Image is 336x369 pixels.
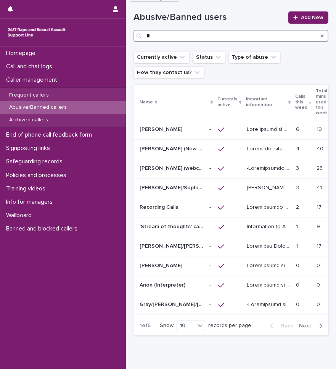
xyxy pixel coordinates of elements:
p: - [209,183,212,191]
button: Status [193,51,225,63]
p: - [209,125,212,133]
p: Caller management [3,76,63,84]
div: 10 [177,321,195,330]
p: 17 [317,242,323,250]
p: 1 of 5 [133,316,157,335]
p: 0 [317,300,322,308]
p: Archived callers [3,117,54,123]
p: Recording Calls [140,203,180,211]
p: Important Information: The purpose of this profile is to: 1. Support her to adhere to our 2 calls... [247,242,291,250]
p: Info for managers [3,198,59,206]
p: 19 [317,125,323,133]
p: Banned and blocked callers [3,225,84,232]
p: - [209,242,212,250]
p: 0 [296,300,301,308]
p: Currently active [217,95,237,109]
p: 0 [317,280,322,288]
p: [PERSON_NAME] [140,125,184,133]
p: Training videos [3,185,51,192]
p: 2 [296,203,301,211]
p: 23 [317,164,324,172]
p: 3 [296,164,301,172]
p: 0 [317,261,322,269]
button: Back [264,322,296,329]
p: Show [160,322,174,329]
p: Policies and processes [3,172,72,179]
p: - [209,222,212,230]
button: Next [296,322,328,329]
p: - [209,261,212,269]
button: How they contact us? [133,66,204,79]
p: Information to Aid Identification This caller presents in a way that suggests they are in a strea... [247,222,291,230]
p: 40 [317,144,325,152]
p: [PERSON_NAME] (webchat) [140,164,205,172]
p: [PERSON_NAME] (New caller) [140,144,205,152]
p: 6 [296,125,301,133]
p: records per page [208,322,251,329]
p: Calls this week [295,92,307,112]
p: Gray/Colin/Paul/Grey/Philip/Steve/anon/Nathan/Gavin/Brian/Ken [140,300,205,308]
p: - [209,280,212,288]
p: 9 [317,222,322,230]
p: Reason for profile Support them to adhere to our 2 chats per week policy, they appear to be calli... [247,144,291,152]
p: 'Stream of thoughts' caller/webchat user [140,222,205,230]
img: rhQMoQhaT3yELyF149Cw [6,25,67,40]
a: Add New [288,11,328,24]
p: - [209,164,212,172]
p: Abusive/Banned callers [3,104,73,111]
p: Homepage [3,50,42,57]
p: Name [140,98,153,106]
p: This caller is not able to call us any longer - see below Information to Aid Identification: She ... [247,125,291,133]
p: Information to Aid Identification He asks for an Urdu or Hindi interpreter. He often requests a f... [247,280,291,288]
button: Type of abuse [228,51,281,63]
p: Wallboard [3,212,38,219]
p: [PERSON_NAME]/[PERSON_NAME]/[PERSON_NAME] [140,242,205,250]
p: 1 [296,222,299,230]
p: [PERSON_NAME] [140,261,184,269]
input: Search [133,30,328,42]
p: - [209,144,212,152]
span: Back [277,323,293,329]
p: 4 [296,144,301,152]
p: Identifiable Information This caller often calls during night time. She has often been known to s... [247,203,291,211]
p: Information to Aid Identification: Due to the inappropriate use of the support line, this caller ... [247,261,291,269]
h1: Abusive/Banned users [133,12,284,23]
p: Important information [246,95,286,109]
button: Currently active [133,51,190,63]
p: Anon (Interpreter) [140,280,187,288]
p: 3 [296,183,301,191]
p: -Identification This user was contacting us for at least 6 months. On some occasions he has conta... [247,164,291,172]
p: -Information to aid identification This caller began accessing the service as Gray at the beginni... [247,300,291,308]
p: Alice was raped by their partner last year and they're currently facing ongoing domestic abuse fr... [247,183,291,191]
p: Total mins used this week [316,87,328,118]
p: 41 [317,183,323,191]
p: 1 [296,242,299,250]
p: Alice/Soph/Alexis/Danni/Scarlet/Katy - Banned/Webchatter [140,183,205,191]
p: Call and chat logs [3,63,58,70]
p: 0 [296,280,301,288]
p: 17 [317,203,323,211]
p: - [209,203,212,211]
p: 0 [296,261,301,269]
span: Next [299,323,316,329]
p: Safeguarding records [3,158,69,165]
p: Frequent callers [3,92,55,98]
p: Signposting links [3,145,56,152]
p: - [209,300,212,308]
p: End of phone call feedback form [3,131,98,139]
span: Add New [301,15,323,20]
